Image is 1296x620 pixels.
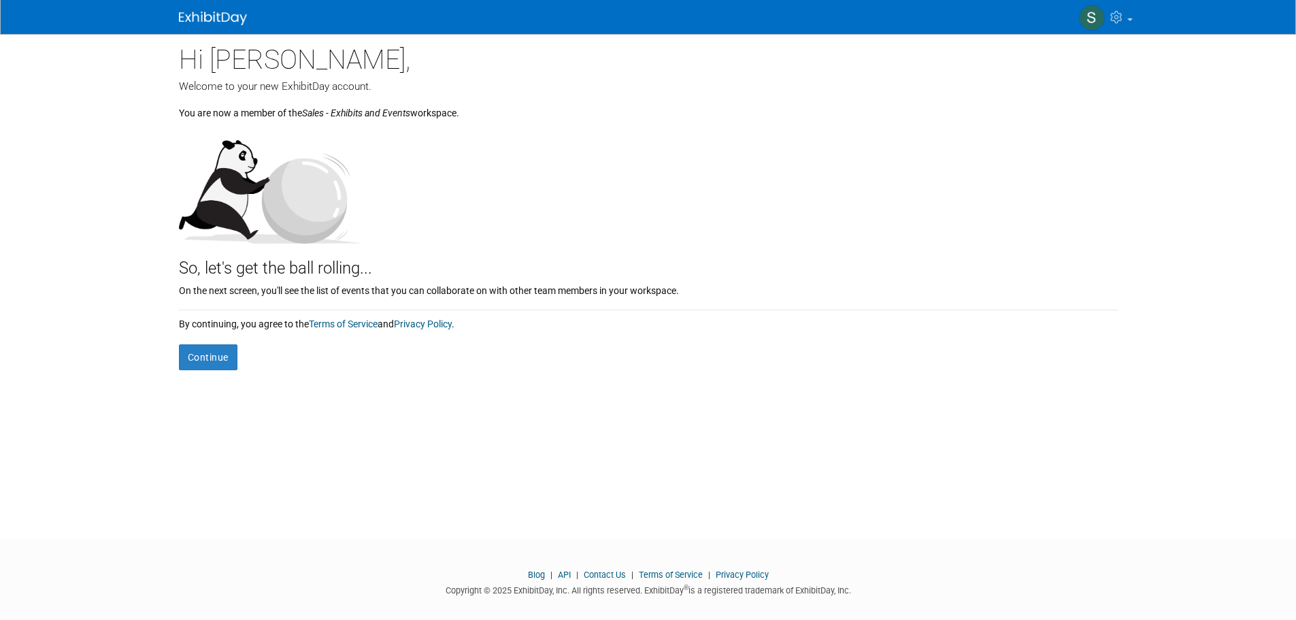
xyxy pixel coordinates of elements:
img: Santana Batten [1079,5,1105,31]
sup: ® [684,584,688,591]
i: Sales - Exhibits and Events [302,108,410,118]
a: Privacy Policy [716,570,769,580]
a: Contact Us [584,570,626,580]
a: Terms of Service [639,570,703,580]
button: Continue [179,344,237,370]
div: Hi [PERSON_NAME], [179,34,1118,79]
a: API [558,570,571,580]
img: ExhibitDay [179,12,247,25]
div: So, let's get the ball rolling... [179,244,1118,280]
div: Welcome to your new ExhibitDay account. [179,79,1118,94]
div: On the next screen, you'll see the list of events that you can collaborate on with other team mem... [179,280,1118,297]
img: Let's get the ball rolling [179,127,363,244]
div: By continuing, you agree to the and . [179,310,1118,331]
a: Terms of Service [309,319,378,329]
div: You are now a member of the workspace. [179,94,1118,120]
span: | [705,570,714,580]
span: | [628,570,637,580]
span: | [547,570,556,580]
a: Privacy Policy [394,319,452,329]
span: | [573,570,582,580]
a: Blog [528,570,545,580]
